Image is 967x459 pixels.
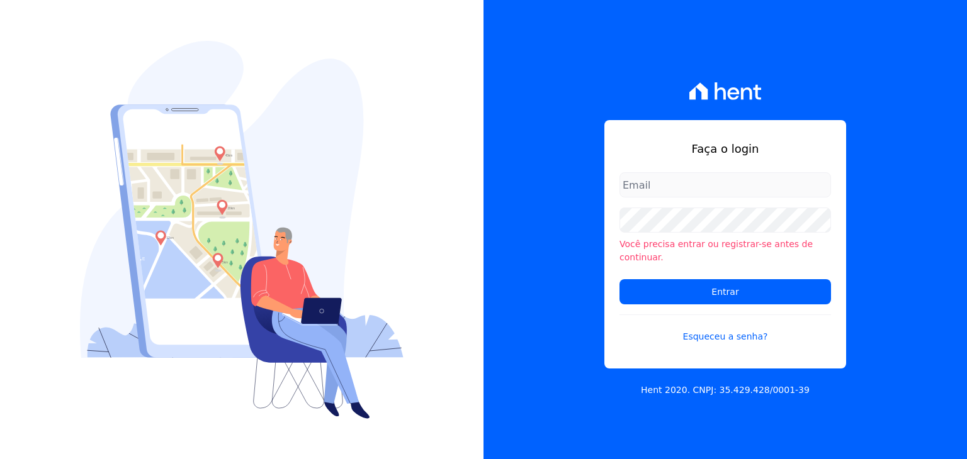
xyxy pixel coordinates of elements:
[619,238,831,264] li: Você precisa entrar ou registrar-se antes de continuar.
[619,172,831,197] input: Email
[80,41,404,419] img: Login
[619,279,831,304] input: Entrar
[619,314,831,343] a: Esqueceu a senha?
[641,384,810,397] p: Hent 2020. CNPJ: 35.429.428/0001-39
[619,140,831,157] h1: Faça o login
